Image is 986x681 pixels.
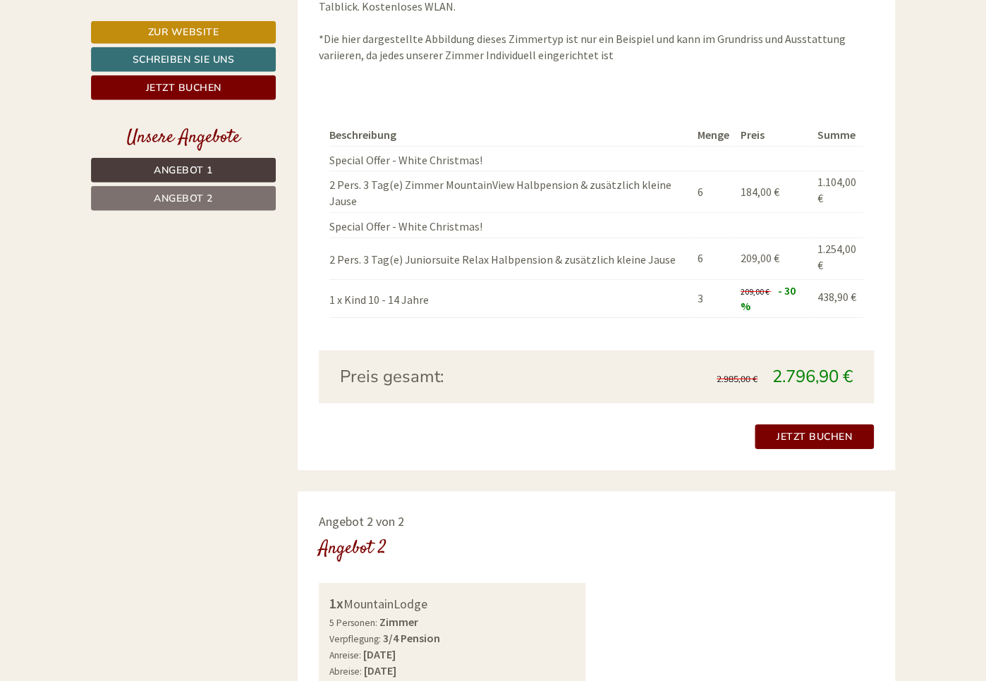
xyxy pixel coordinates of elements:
[319,536,387,562] div: Angebot 2
[329,594,576,614] div: MountainLodge
[339,68,535,78] small: 23:41
[329,279,692,318] td: 1 x Kind 10 - 14 Jahre
[91,75,276,100] a: Jetzt buchen
[329,146,692,171] td: Special Offer - White Christmas!
[741,286,769,297] span: 209,00 €
[755,424,874,449] a: Jetzt buchen
[329,633,381,645] small: Verpflegung:
[379,615,418,629] b: Zimmer
[741,283,796,314] span: - 30 %
[91,21,276,44] a: Zur Website
[471,372,556,396] button: Senden
[812,124,863,146] th: Summe
[329,238,692,279] td: 2 Pers. 3 Tag(e) Juniorsuite Relax Halbpension & zusätzlich kleine Jause
[329,124,692,146] th: Beschreibung
[329,213,692,238] td: Special Offer - White Christmas!
[91,125,276,151] div: Unsere Angebote
[692,279,735,318] td: 3
[329,171,692,213] td: 2 Pers. 3 Tag(e) Zimmer MountainView Halbpension & zusätzlich kleine Jause
[735,124,812,146] th: Preis
[812,238,863,279] td: 1.254,00 €
[692,171,735,213] td: 6
[741,251,779,265] span: 209,00 €
[329,594,343,612] b: 1x
[329,649,361,661] small: Anreise:
[91,47,276,72] a: Schreiben Sie uns
[717,374,757,385] span: 2.985,00 €
[741,185,779,199] span: 184,00 €
[319,513,404,529] span: Angebot 2 von 2
[364,663,396,677] b: [DATE]
[154,164,213,177] span: Angebot 1
[329,364,597,388] div: Preis gesamt:
[363,647,396,661] b: [DATE]
[331,38,545,81] div: Guten Tag, wie können wir Ihnen helfen?
[812,279,863,318] td: 438,90 €
[692,124,735,146] th: Menge
[329,617,377,629] small: 5 Personen:
[329,665,362,677] small: Abreise:
[154,192,213,205] span: Angebot 2
[692,238,735,279] td: 6
[812,171,863,213] td: 1.104,00 €
[772,365,853,388] span: 2.796,90 €
[248,11,308,35] div: Freitag
[339,41,535,52] div: Sie
[383,631,440,645] b: 3/4 Pension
